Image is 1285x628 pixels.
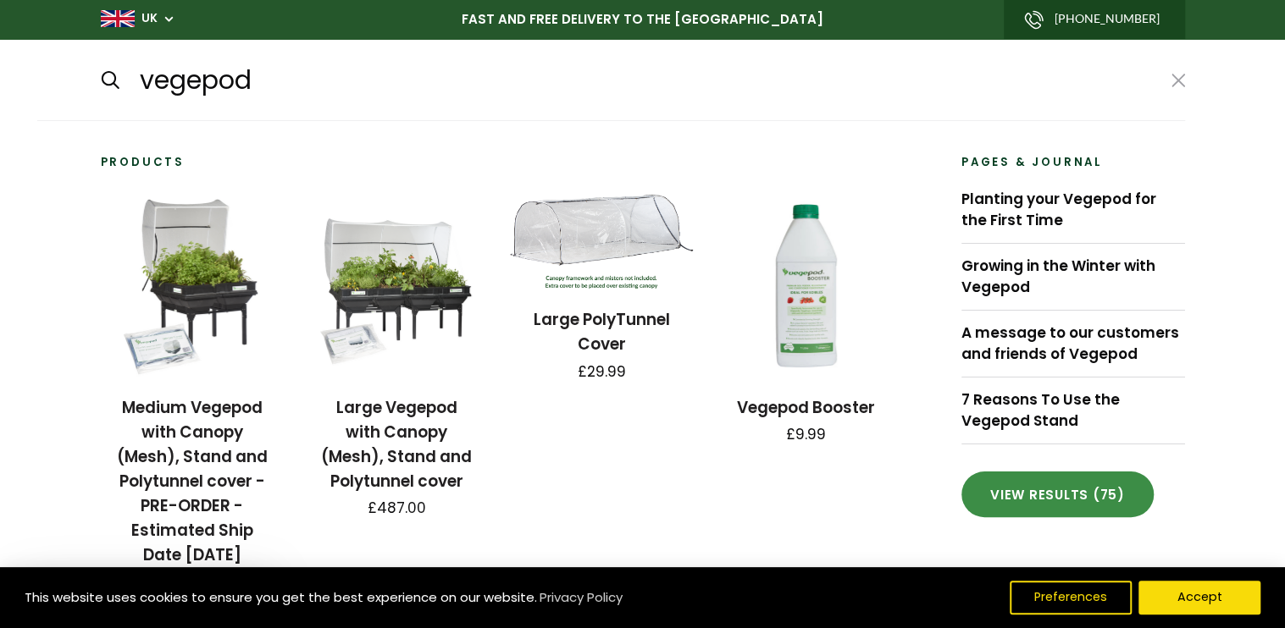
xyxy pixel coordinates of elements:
p: Products [101,151,898,174]
span: This website uses cookies to ensure you get the best experience on our website. [25,588,537,606]
input: Search... [138,60,1153,101]
button: Preferences [1010,581,1132,614]
img: Vegepod Booster [715,195,897,377]
span: £29.99 [577,361,625,383]
a: Planting your Vegepod for the First Time [961,177,1185,244]
button: Accept [1138,581,1260,614]
a: Large PolyTunnel Cover [533,308,669,355]
a: Privacy Policy (opens in a new tab) [537,582,625,613]
a: Large Vegepod with Canopy (Mesh), Stand and Polytunnel cover [321,396,472,493]
img: Medium Vegepod with Canopy (Mesh), Stand and Polytunnel cover - PRE-ORDER - Estimated Ship Date S... [116,195,269,377]
a: UK [141,10,158,27]
span: £9.99 [786,424,826,446]
a: Vegepod Booster [737,396,875,419]
a: A message to our customers and friends of Vegepod [961,311,1185,377]
img: Large PolyTunnel Cover [510,195,694,289]
img: gb_large.png [101,10,135,27]
a: Medium Vegepod with Canopy (Mesh), Stand and Polytunnel cover - PRE-ORDER - Estimated Ship Date [... [117,396,268,566]
img: Large Vegepod with Canopy (Mesh), Stand and Polytunnel cover [320,195,474,377]
p: Pages & Journal [961,151,1185,174]
span: £487.00 [368,498,426,520]
a: View results (75) [961,471,1154,517]
a: Growing in the Winter with Vegepod [961,244,1185,311]
a: 7 Reasons To Use the Vegepod Stand [961,377,1185,444]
